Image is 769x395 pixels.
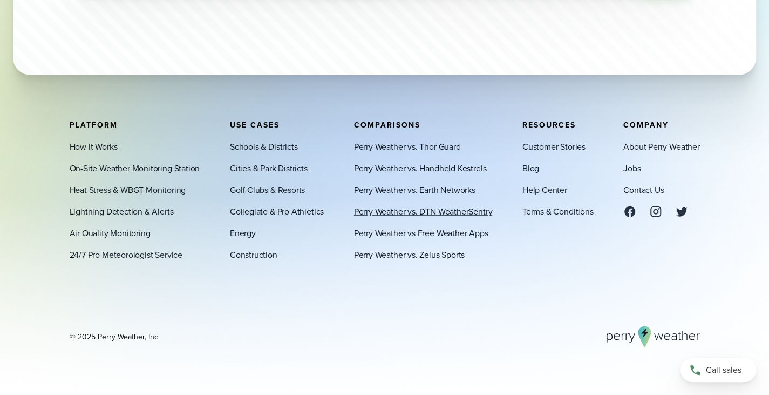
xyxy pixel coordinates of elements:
span: Comparisons [354,119,420,130]
a: Schools & Districts [230,140,298,153]
a: Blog [522,162,539,175]
span: Company [623,119,669,130]
a: How It Works [70,140,118,153]
a: Jobs [623,162,641,175]
a: Cities & Park Districts [230,162,308,175]
a: 24/7 Pro Meteorologist Service [70,248,182,261]
a: Help Center [522,183,567,196]
span: Resources [522,119,576,130]
span: Call sales [706,364,741,377]
span: Platform [70,119,118,130]
a: Customer Stories [522,140,586,153]
a: Perry Weather vs. Thor Guard [354,140,461,153]
a: Air Quality Monitoring [70,226,151,239]
a: Lightning Detection & Alerts [70,205,174,218]
a: Energy [230,226,256,239]
a: Golf Clubs & Resorts [230,183,305,196]
a: Collegiate & Pro Athletics [230,205,324,218]
a: On-Site Weather Monitoring Station [70,162,200,175]
a: Perry Weather vs. DTN WeatherSentry [354,205,493,218]
a: About Perry Weather [623,140,700,153]
a: Perry Weather vs. Handheld Kestrels [354,162,487,175]
a: Heat Stress & WBGT Monitoring [70,183,186,196]
a: Perry Weather vs. Earth Networks [354,183,475,196]
a: Contact Us [623,183,664,196]
a: Construction [230,248,277,261]
a: Perry Weather vs Free Weather Apps [354,226,488,239]
a: Terms & Conditions [522,205,594,218]
span: Use Cases [230,119,280,130]
a: Perry Weather vs. Zelus Sports [354,248,465,261]
a: Call sales [680,358,756,382]
div: © 2025 Perry Weather, Inc. [70,331,160,342]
